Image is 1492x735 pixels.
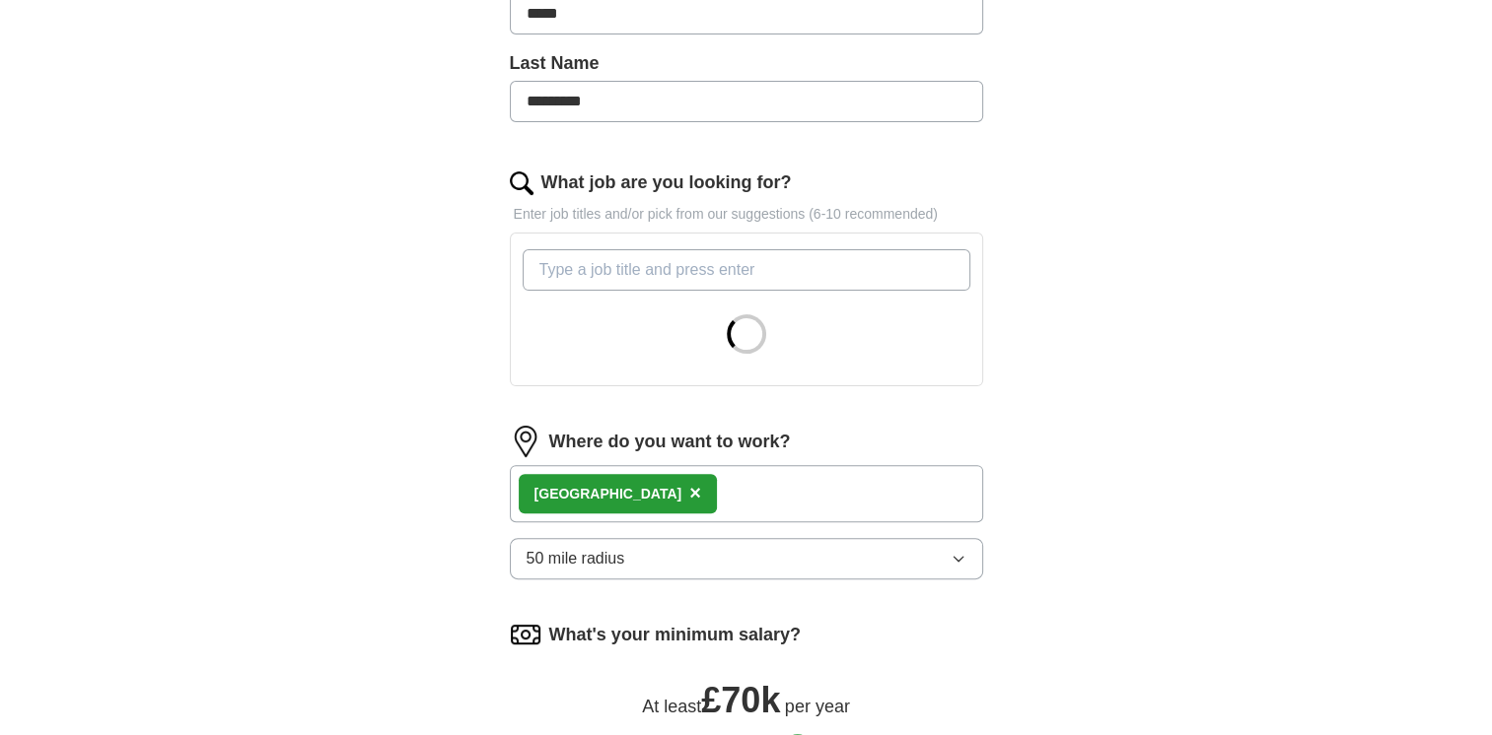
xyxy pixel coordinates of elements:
p: Enter job titles and/or pick from our suggestions (6-10 recommended) [510,204,983,225]
div: [GEOGRAPHIC_DATA] [534,484,682,504]
span: per year [785,697,850,716]
label: What job are you looking for? [541,169,792,196]
img: location.png [510,426,541,457]
label: What's your minimum salary? [549,622,801,648]
label: Where do you want to work? [549,429,791,455]
img: search.png [510,171,533,195]
button: × [689,479,701,508]
span: 50 mile radius [527,547,625,570]
button: 50 mile radius [510,538,983,579]
span: × [689,482,701,503]
span: At least [642,697,701,716]
span: £ 70k [701,680,780,720]
input: Type a job title and press enter [523,249,970,291]
label: Last Name [510,50,983,77]
img: salary.png [510,619,541,650]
